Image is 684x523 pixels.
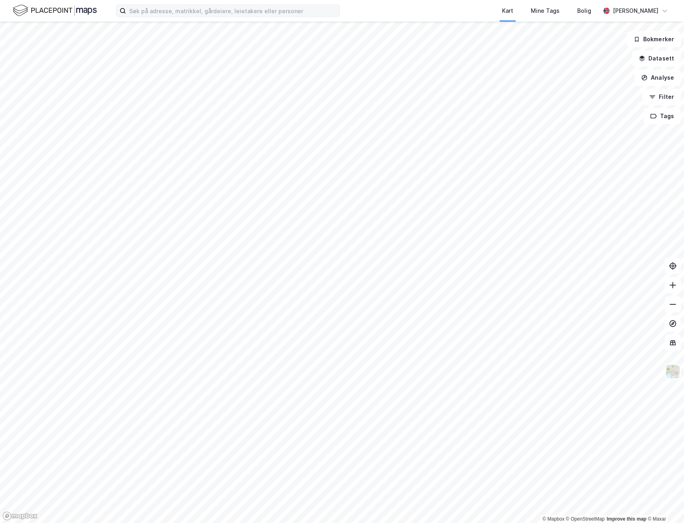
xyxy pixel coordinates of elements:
[13,4,97,18] img: logo.f888ab2527a4732fd821a326f86c7f29.svg
[542,516,564,522] a: Mapbox
[644,485,684,523] iframe: Chat Widget
[531,6,560,16] div: Mine Tags
[632,50,681,66] button: Datasett
[642,89,681,105] button: Filter
[627,31,681,47] button: Bokmerker
[613,6,658,16] div: [PERSON_NAME]
[566,516,605,522] a: OpenStreetMap
[2,511,38,521] a: Mapbox homepage
[607,516,646,522] a: Improve this map
[126,5,340,17] input: Søk på adresse, matrikkel, gårdeiere, leietakere eller personer
[502,6,513,16] div: Kart
[665,364,680,379] img: Z
[634,70,681,86] button: Analyse
[577,6,591,16] div: Bolig
[644,108,681,124] button: Tags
